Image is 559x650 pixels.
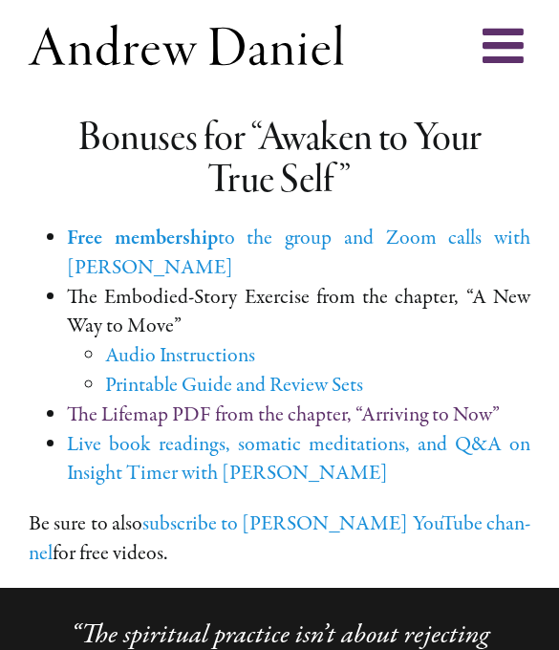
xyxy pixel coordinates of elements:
img: Andrew Daniel Logo [22,19,350,71]
nav: Main Menu [29,19,356,71]
a: Free mem­ber­shipto the group and Zoom calls with [PERSON_NAME] [67,224,530,282]
strong: Free mem­ber­ship [67,224,218,252]
a: sub­scribe to [PERSON_NAME] YouTube chan­nel [29,509,530,568]
p: Be sure to also for free videos. [29,509,530,569]
a: Live book read­ings, somat­ic med­i­ta­tions, and Q&A on Insight Timer with [PERSON_NAME] [67,430,530,488]
h2: Bonuses for “Awaken to Your True Self” [29,119,530,203]
li: The Embodied-Story Exercise from the chap­ter, “A New Way to Move” [67,283,530,401]
a: Printable Guide and Review Sets [105,371,363,400]
a: Audio Instructions [105,341,255,370]
a: Toggle mobile menu [483,21,530,69]
a: The Lifemap PDF from the chap­ter, “Arriving to Now” [67,401,500,429]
